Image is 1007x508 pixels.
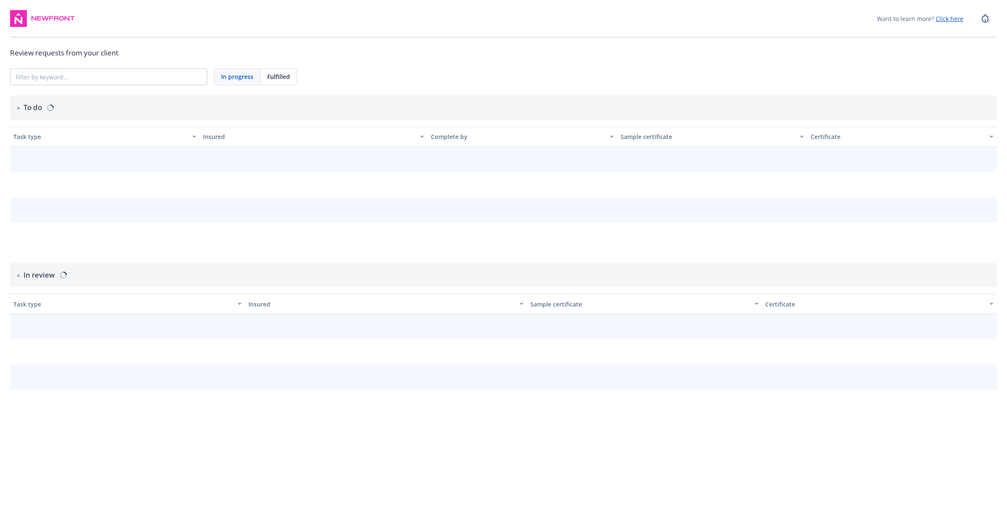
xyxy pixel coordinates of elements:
button: Sample certificate [617,127,807,147]
span: Fulfilled [267,72,290,81]
h2: To do [23,102,42,113]
a: Click here [936,15,963,23]
input: Filter by keyword... [10,69,207,85]
button: Insured [245,294,527,314]
div: Review requests from your client [10,47,997,58]
span: In progress [221,72,253,81]
img: navigator-logo.svg [10,10,27,27]
div: Complete by [431,132,605,141]
div: Sample certificate [530,300,749,309]
div: Task type [13,132,187,141]
button: Certificate [762,294,997,314]
div: Task type [13,300,232,309]
button: Certificate [807,127,997,147]
div: Insured [248,300,514,309]
div: Certificate [765,300,984,309]
a: Report a Bug [977,10,994,27]
h2: In review [23,270,55,280]
button: Insured [200,127,428,147]
img: Newfront Logo [30,14,76,23]
div: Sample certificate [621,132,794,141]
span: Want to learn more? [877,14,963,23]
button: Sample certificate [527,294,762,314]
div: Insured [203,132,415,141]
div: Certificate [811,132,984,141]
button: Task type [10,127,200,147]
button: Task type [10,294,245,314]
button: Complete by [428,127,617,147]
